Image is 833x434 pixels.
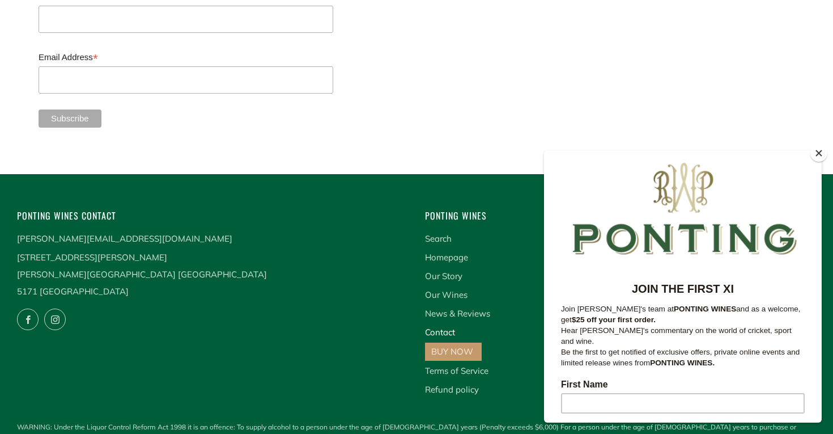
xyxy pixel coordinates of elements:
a: Contact [425,327,455,338]
strong: $25 off your first order. [28,165,112,174]
a: [PERSON_NAME][EMAIL_ADDRESS][DOMAIN_NAME] [17,233,232,244]
label: First Name [17,229,261,243]
a: Our Wines [425,289,467,300]
a: Refund policy [425,384,479,395]
label: Last Name [17,277,261,290]
p: [STREET_ADDRESS][PERSON_NAME] [PERSON_NAME][GEOGRAPHIC_DATA] [GEOGRAPHIC_DATA] 5171 [GEOGRAPHIC_D... [17,249,408,300]
button: Close [810,145,827,162]
a: BUY NOW [431,346,473,357]
p: Join [PERSON_NAME]'s team at and as a welcome, get [17,153,261,175]
a: Homepage [425,252,468,263]
input: Subscribe [39,109,101,128]
h4: Ponting Wines Contact [17,208,408,224]
label: Email Address [39,49,333,65]
p: Be the first to get notified of exclusive offers, private online events and limited release wines... [17,196,261,218]
a: Search [425,233,452,244]
p: Hear [PERSON_NAME]'s commentary on the world of cricket, sport and wine. [17,175,261,196]
strong: JOIN THE FIRST XI [88,132,190,145]
input: Subscribe [17,372,261,393]
strong: PONTING WINES. [106,208,171,217]
h4: Ponting Wines [425,208,816,224]
label: Email [17,325,261,338]
strong: JOIN THE FIRST XI [350,14,483,31]
a: Terms of Service [425,365,488,376]
a: News & Reviews [425,308,490,319]
strong: PONTING WINES [130,154,192,163]
a: Our Story [425,271,462,281]
button: SUBSCRIBE [12,44,821,65]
